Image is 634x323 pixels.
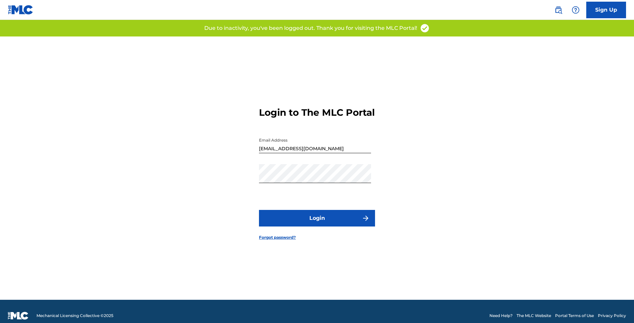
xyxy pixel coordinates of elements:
[36,313,113,319] span: Mechanical Licensing Collective © 2025
[8,5,33,15] img: MLC Logo
[362,214,370,222] img: f7272a7cc735f4ea7f67.svg
[572,6,580,14] img: help
[259,210,375,226] button: Login
[601,291,634,323] iframe: Chat Widget
[489,313,513,319] a: Need Help?
[586,2,626,18] a: Sign Up
[8,312,29,320] img: logo
[569,3,582,17] div: Help
[552,3,565,17] a: Public Search
[259,107,375,118] h3: Login to The MLC Portal
[598,313,626,319] a: Privacy Policy
[517,313,551,319] a: The MLC Website
[555,313,594,319] a: Portal Terms of Use
[420,23,430,33] img: access
[204,24,417,32] p: Due to inactivity, you've been logged out. Thank you for visiting the MLC Portal!
[554,6,562,14] img: search
[259,234,296,240] a: Forgot password?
